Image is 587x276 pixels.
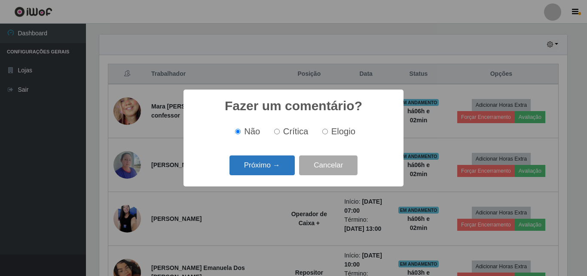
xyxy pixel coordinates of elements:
button: Cancelar [299,155,358,176]
button: Próximo → [229,155,295,176]
h2: Fazer um comentário? [225,98,362,114]
input: Não [235,129,241,134]
input: Elogio [322,129,328,134]
span: Crítica [283,127,309,136]
input: Crítica [274,129,280,134]
span: Não [244,127,260,136]
span: Elogio [331,127,355,136]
